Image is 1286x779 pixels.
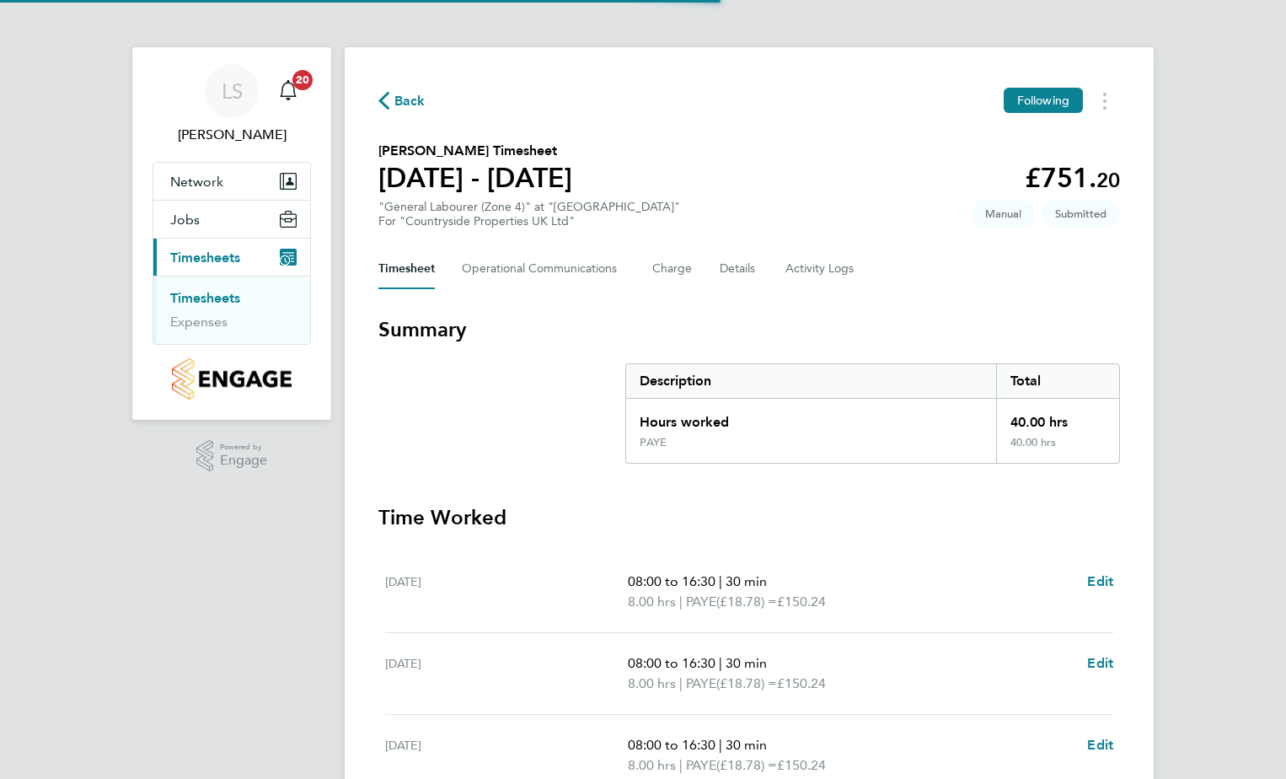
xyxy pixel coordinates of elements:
[996,399,1119,436] div: 40.00 hrs
[385,572,628,612] div: [DATE]
[132,47,331,420] nav: Main navigation
[1087,572,1113,592] a: Edit
[196,440,268,472] a: Powered byEngage
[719,737,722,753] span: |
[153,125,311,145] span: Lee Swanwick
[378,249,435,289] button: Timesheet
[153,64,311,145] a: LS[PERSON_NAME]
[719,655,722,671] span: |
[726,655,767,671] span: 30 min
[170,174,223,190] span: Network
[220,454,267,468] span: Engage
[679,594,683,610] span: |
[271,64,305,118] a: 20
[170,290,240,306] a: Timesheets
[378,214,680,228] div: For "Countryside Properties UK Ltd"
[1004,88,1083,113] button: Following
[394,91,426,111] span: Back
[628,757,676,773] span: 8.00 hrs
[1017,93,1069,108] span: Following
[626,364,996,398] div: Description
[153,201,310,238] button: Jobs
[1087,573,1113,589] span: Edit
[726,737,767,753] span: 30 min
[1042,200,1120,228] span: This timesheet is Submitted.
[686,674,716,694] span: PAYE
[170,314,228,330] a: Expenses
[222,80,243,102] span: LS
[153,358,311,400] a: Go to home page
[640,436,667,449] div: PAYE
[385,653,628,694] div: [DATE]
[716,594,777,610] span: (£18.78) =
[719,573,722,589] span: |
[652,249,693,289] button: Charge
[220,440,267,454] span: Powered by
[1090,88,1120,114] button: Timesheets Menu
[378,200,680,228] div: "General Labourer (Zone 4)" at "[GEOGRAPHIC_DATA]"
[170,212,200,228] span: Jobs
[1087,737,1113,753] span: Edit
[996,436,1119,463] div: 40.00 hrs
[170,250,240,266] span: Timesheets
[716,675,777,691] span: (£18.78) =
[628,594,676,610] span: 8.00 hrs
[626,399,996,436] div: Hours worked
[153,239,310,276] button: Timesheets
[628,737,715,753] span: 08:00 to 16:30
[628,655,715,671] span: 08:00 to 16:30
[996,364,1119,398] div: Total
[378,316,1120,343] h3: Summary
[462,249,625,289] button: Operational Communications
[972,200,1035,228] span: This timesheet was manually created.
[172,358,291,400] img: countryside-properties-logo-retina.png
[720,249,758,289] button: Details
[686,592,716,612] span: PAYE
[385,735,628,776] div: [DATE]
[726,573,767,589] span: 30 min
[1087,655,1113,671] span: Edit
[777,675,826,691] span: £150.24
[378,161,572,195] h1: [DATE] - [DATE]
[777,757,826,773] span: £150.24
[785,249,856,289] button: Activity Logs
[378,504,1120,531] h3: Time Worked
[1025,162,1120,194] app-decimal: £751.
[625,363,1120,464] div: Summary
[1087,735,1113,755] a: Edit
[628,675,676,691] span: 8.00 hrs
[679,757,683,773] span: |
[679,675,683,691] span: |
[1087,653,1113,674] a: Edit
[153,163,310,200] button: Network
[1096,168,1120,192] span: 20
[686,755,716,776] span: PAYE
[292,70,313,90] span: 20
[378,141,572,161] h2: [PERSON_NAME] Timesheet
[153,276,310,344] div: Timesheets
[378,90,426,111] button: Back
[716,757,777,773] span: (£18.78) =
[777,594,826,610] span: £150.24
[628,573,715,589] span: 08:00 to 16:30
